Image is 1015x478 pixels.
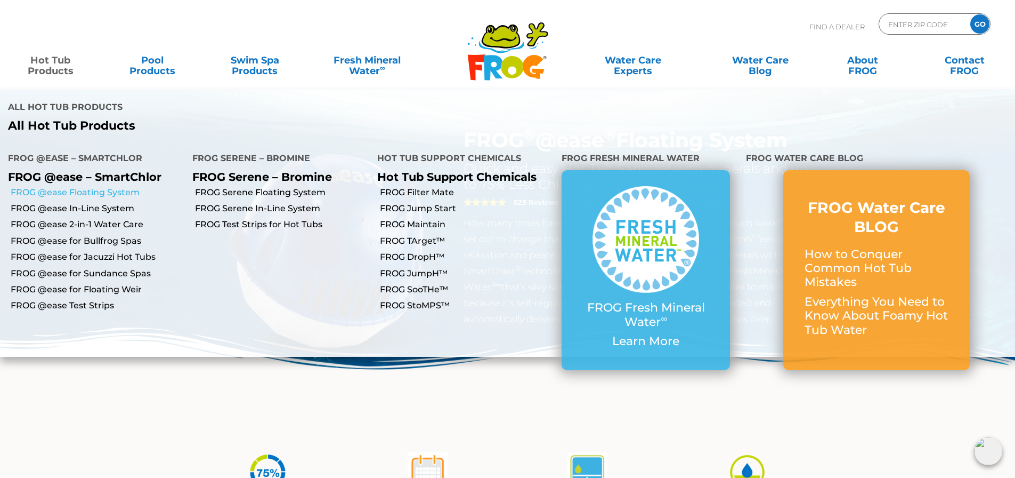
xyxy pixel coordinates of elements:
a: FROG @ease for Sundance Spas [11,268,184,280]
input: GO [970,14,989,34]
a: Water CareBlog [720,50,800,71]
a: FROG Fresh Mineral Water∞ Learn More [583,186,709,354]
a: AboutFROG [823,50,902,71]
a: FROG StoMPS™ [380,300,554,312]
h4: All Hot Tub Products [8,98,500,119]
a: FROG Maintain [380,219,554,230]
h4: FROG Fresh Mineral Water [562,149,730,170]
h4: FROG @ease – SmartChlor [8,149,176,170]
p: Everything You Need to Know About Foamy Hot Tub Water [805,295,948,337]
a: Water CareExperts [569,50,697,71]
a: ContactFROG [925,50,1004,71]
a: PoolProducts [113,50,192,71]
p: Learn More [583,334,709,348]
a: FROG Filter Mate [380,187,554,198]
a: FROG Water Care BLOG How to Conquer Common Hot Tub Mistakes Everything You Need to Know About Foa... [805,198,948,342]
p: Find A Dealer [809,13,865,40]
a: FROG @ease Test Strips [11,300,184,312]
h3: FROG Water Care BLOG [805,198,948,237]
a: FROG Jump Start [380,203,554,214]
a: FROG TArget™ [380,235,554,247]
a: FROG @ease for Jacuzzi Hot Tubs [11,251,184,263]
h4: FROG Serene – Bromine [192,149,361,170]
a: FROG @ease for Bullfrog Spas [11,235,184,247]
a: Hot TubProducts [11,50,90,71]
a: FROG Serene In-Line System [195,203,369,214]
a: FROG DropH™ [380,251,554,263]
h4: Hot Tub Support Chemicals [377,149,546,170]
a: FROG Serene Floating System [195,187,369,198]
a: FROG Test Strips for Hot Tubs [195,219,369,230]
a: FROG @ease Floating System [11,187,184,198]
img: openIcon [975,437,1002,465]
p: FROG Fresh Mineral Water [583,301,709,329]
a: FROG JumpH™ [380,268,554,280]
p: FROG @ease – SmartChlor [8,170,176,184]
a: FROG @ease In-Line System [11,203,184,214]
a: Swim SpaProducts [215,50,295,71]
p: How to Conquer Common Hot Tub Mistakes [805,248,948,290]
a: FROG SooTHe™ [380,284,554,296]
a: Hot Tub Support Chemicals [377,170,537,184]
input: Zip Code Form [887,17,959,32]
a: All Hot Tub Products [8,119,500,133]
sup: ∞ [380,63,385,72]
a: Fresh MineralWater∞ [317,50,417,71]
h4: FROG Water Care Blog [746,149,1007,170]
sup: ∞ [661,313,667,324]
p: FROG Serene – Bromine [192,170,361,184]
a: FROG @ease for Floating Weir [11,284,184,296]
a: FROG @ease 2-in-1 Water Care [11,219,184,230]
